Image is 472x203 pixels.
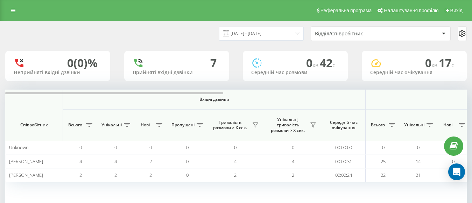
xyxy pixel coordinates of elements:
[79,158,82,164] span: 4
[439,55,454,70] span: 17
[327,120,360,131] span: Середній час очікування
[11,122,57,128] span: Співробітник
[381,172,386,178] span: 22
[9,158,43,164] span: [PERSON_NAME]
[292,172,294,178] span: 2
[322,168,366,182] td: 00:00:24
[322,141,366,154] td: 00:00:00
[382,144,385,150] span: 0
[404,122,424,128] span: Унікальні
[369,122,387,128] span: Всього
[79,172,82,178] span: 2
[292,144,294,150] span: 0
[416,172,421,178] span: 21
[268,117,308,133] span: Унікальні, тривалість розмови > Х сек.
[312,61,320,69] span: хв
[186,144,189,150] span: 0
[149,158,152,164] span: 2
[67,56,98,70] div: 0 (0)%
[133,70,221,76] div: Прийняті вхідні дзвінки
[114,158,117,164] span: 4
[451,61,454,69] span: c
[332,61,335,69] span: c
[66,122,84,128] span: Всього
[320,55,335,70] span: 42
[452,158,455,164] span: 0
[315,31,399,37] div: Відділ/Співробітник
[149,144,152,150] span: 0
[439,122,457,128] span: Нові
[81,97,347,102] span: Вхідні дзвінки
[9,144,29,150] span: Unknown
[425,55,439,70] span: 0
[210,120,250,131] span: Тривалість розмови > Х сек.
[234,172,237,178] span: 2
[322,154,366,168] td: 00:00:31
[292,158,294,164] span: 4
[450,8,463,13] span: Вихід
[417,144,420,150] span: 0
[234,158,237,164] span: 4
[136,122,154,128] span: Нові
[9,172,43,178] span: [PERSON_NAME]
[14,70,102,76] div: Неприйняті вхідні дзвінки
[306,55,320,70] span: 0
[114,172,117,178] span: 2
[320,8,372,13] span: Реферальна програма
[431,61,439,69] span: хв
[384,8,438,13] span: Налаштування профілю
[171,122,195,128] span: Пропущені
[381,158,386,164] span: 25
[210,56,217,70] div: 7
[186,158,189,164] span: 0
[101,122,122,128] span: Унікальні
[251,70,339,76] div: Середній час розмови
[234,144,237,150] span: 0
[186,172,189,178] span: 0
[370,70,458,76] div: Середній час очікування
[79,144,82,150] span: 0
[416,158,421,164] span: 14
[149,172,152,178] span: 2
[114,144,117,150] span: 0
[448,163,465,180] div: Open Intercom Messenger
